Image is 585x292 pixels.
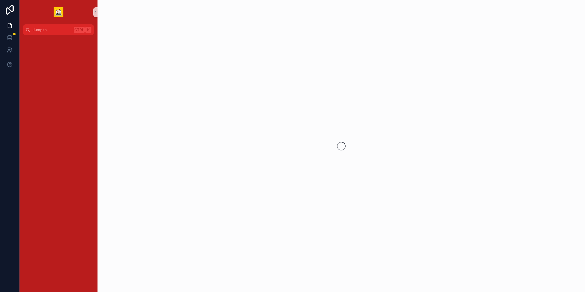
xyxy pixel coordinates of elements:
[19,35,97,46] div: scrollable content
[54,7,63,17] img: App logo
[33,27,71,32] span: Jump to...
[86,27,91,32] span: K
[74,27,85,33] span: Ctrl
[23,24,94,35] button: Jump to...CtrlK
